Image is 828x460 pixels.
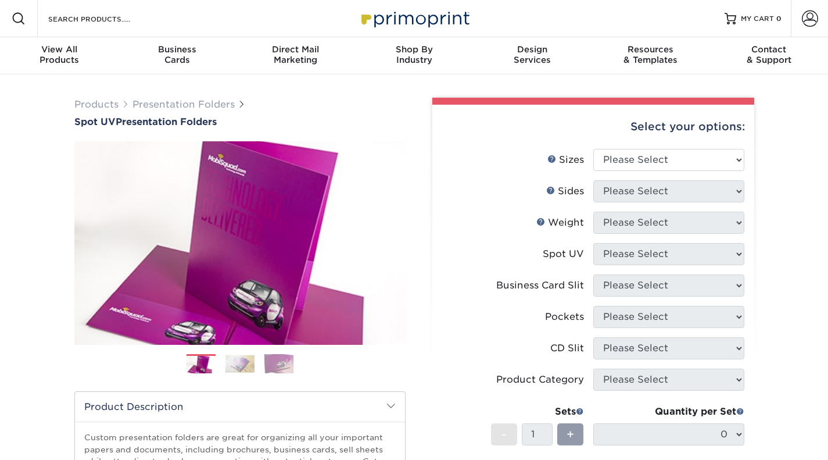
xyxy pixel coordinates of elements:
span: Business [119,44,237,55]
div: Industry [355,44,474,65]
img: Presentation Folders 01 [187,355,216,375]
div: Cards [119,44,237,65]
span: Contact [709,44,828,55]
div: Sides [546,184,584,198]
div: Sets [491,405,584,419]
a: Direct MailMarketing [236,37,355,74]
span: + [567,426,574,443]
div: CD Slit [550,341,584,355]
span: Direct Mail [236,44,355,55]
a: Products [74,99,119,110]
div: Spot UV [543,247,584,261]
span: - [501,426,507,443]
div: Business Card Slit [496,279,584,293]
input: SEARCH PRODUCTS..... [47,12,160,26]
a: Contact& Support [709,37,828,74]
span: MY CART [741,14,774,24]
a: Presentation Folders [132,99,235,110]
span: Spot UV [74,116,116,127]
span: 0 [776,15,782,23]
div: Weight [536,216,584,230]
div: Quantity per Set [593,405,744,419]
a: Resources& Templates [592,37,710,74]
img: Primoprint [356,6,472,31]
img: Presentation Folders 03 [264,354,293,374]
a: BusinessCards [119,37,237,74]
img: Presentation Folders 02 [225,355,255,373]
div: Pockets [545,310,584,324]
div: Marketing [236,44,355,65]
h1: Presentation Folders [74,116,406,127]
a: DesignServices [473,37,592,74]
div: & Support [709,44,828,65]
div: Product Category [496,373,584,387]
span: Resources [592,44,710,55]
span: Shop By [355,44,474,55]
h2: Product Description [75,392,405,422]
div: Sizes [547,153,584,167]
div: Select your options: [442,105,745,149]
div: Services [473,44,592,65]
div: & Templates [592,44,710,65]
a: Shop ByIndustry [355,37,474,74]
img: Spot UV 01 [74,129,406,358]
a: Spot UVPresentation Folders [74,116,406,127]
span: Design [473,44,592,55]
